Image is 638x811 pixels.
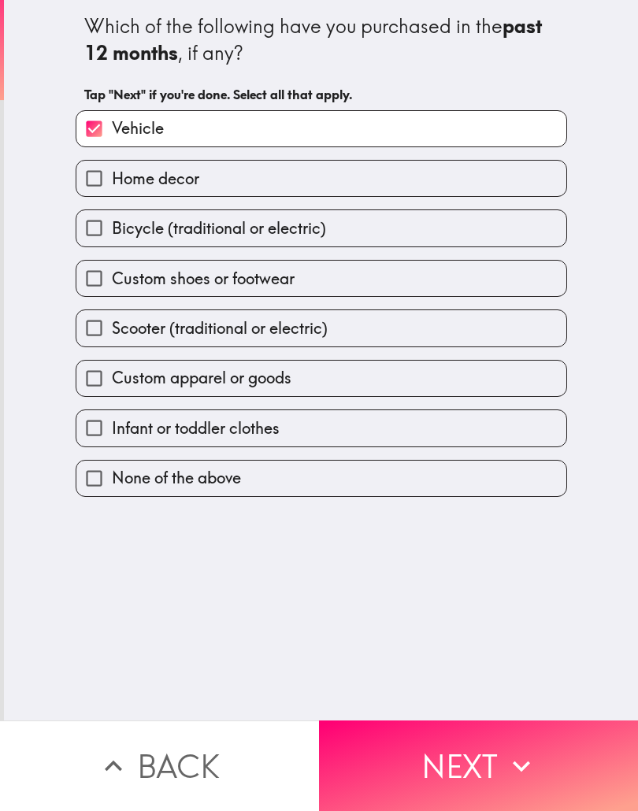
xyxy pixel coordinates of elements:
[84,86,558,103] h6: Tap "Next" if you're done. Select all that apply.
[112,417,280,439] span: Infant or toddler clothes
[76,210,566,246] button: Bicycle (traditional or electric)
[112,367,291,389] span: Custom apparel or goods
[112,117,164,139] span: Vehicle
[76,361,566,396] button: Custom apparel or goods
[112,467,241,489] span: None of the above
[112,317,328,339] span: Scooter (traditional or electric)
[76,410,566,446] button: Infant or toddler clothes
[112,268,295,290] span: Custom shoes or footwear
[319,720,638,811] button: Next
[76,310,566,346] button: Scooter (traditional or electric)
[84,13,558,66] div: Which of the following have you purchased in the , if any?
[112,168,199,190] span: Home decor
[76,261,566,296] button: Custom shoes or footwear
[84,14,547,65] b: past 12 months
[76,111,566,146] button: Vehicle
[76,461,566,496] button: None of the above
[112,217,326,239] span: Bicycle (traditional or electric)
[76,161,566,196] button: Home decor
